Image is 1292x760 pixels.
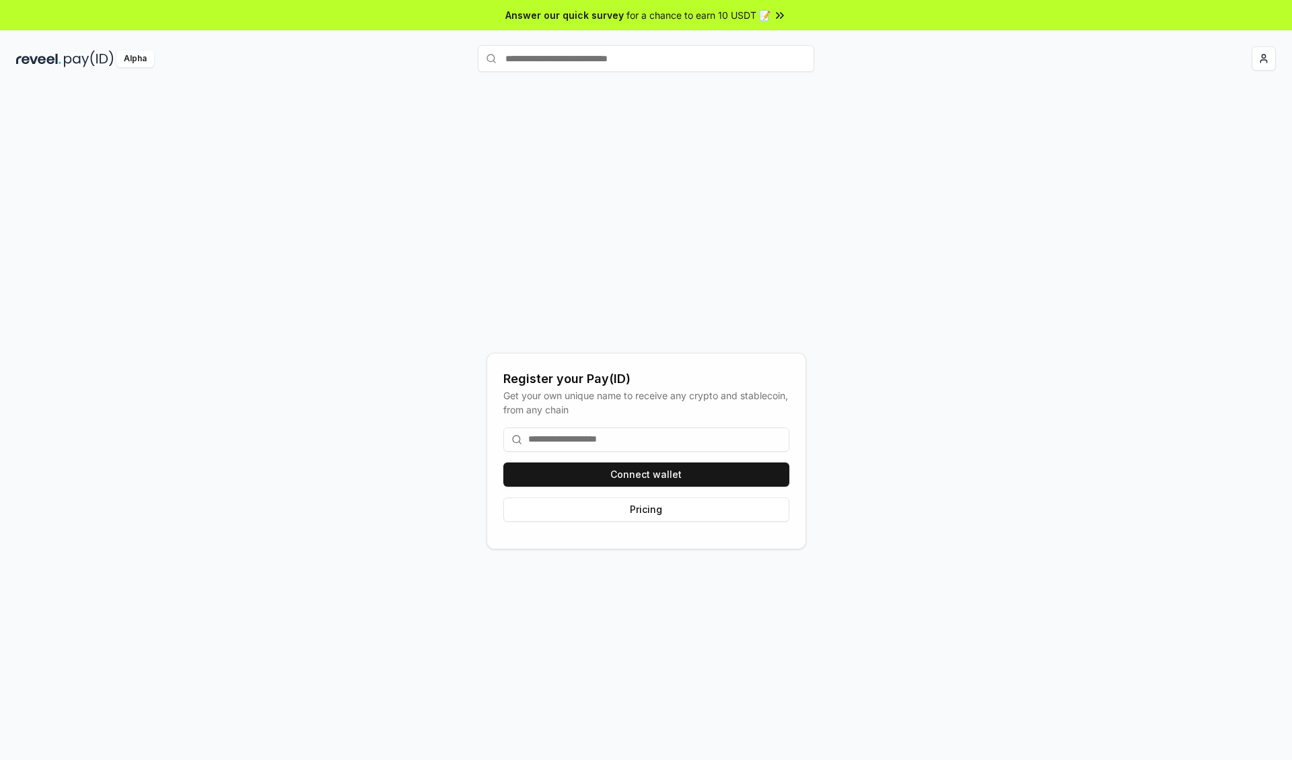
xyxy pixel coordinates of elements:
div: Get your own unique name to receive any crypto and stablecoin, from any chain [503,388,789,417]
button: Pricing [503,497,789,522]
span: for a chance to earn 10 USDT 📝 [626,8,770,22]
span: Answer our quick survey [505,8,624,22]
img: reveel_dark [16,50,61,67]
div: Alpha [116,50,154,67]
div: Register your Pay(ID) [503,370,789,388]
img: pay_id [64,50,114,67]
button: Connect wallet [503,462,789,487]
